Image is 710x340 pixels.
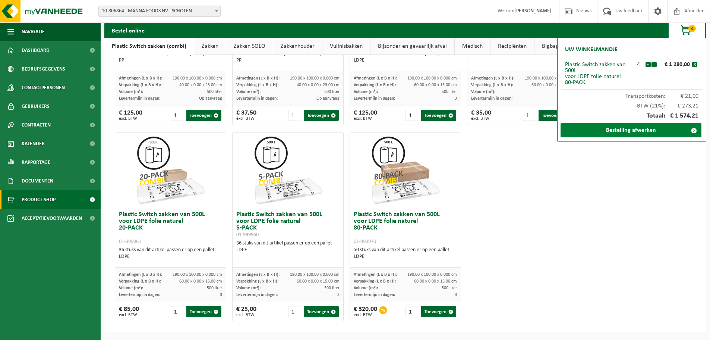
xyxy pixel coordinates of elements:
[288,110,303,121] input: 1
[324,90,340,94] span: 500 liter
[414,279,457,284] span: 60.00 x 0.00 x 15.00 cm
[297,279,340,284] span: 60.00 x 0.00 x 15.00 cm
[354,50,457,64] div: 36 stuks van dit artikel passen er op een pallet
[406,110,421,121] input: 1
[119,279,161,284] span: Verpakking (L x B x H):
[406,306,421,317] input: 1
[22,134,45,153] span: Kalender
[539,110,574,121] button: Toevoegen
[354,272,397,277] span: Afmetingen (L x B x H):
[646,62,651,67] button: -
[525,76,574,81] span: 190.00 x 100.00 x 0.000 cm
[186,110,221,121] button: Toevoegen
[119,116,142,121] span: excl. BTW
[421,306,456,317] button: Toevoegen
[207,286,222,290] span: 500 liter
[354,293,395,297] span: Levertermijn in dagen:
[119,313,139,317] span: excl. BTW
[236,279,278,284] span: Verpakking (L x B x H):
[354,57,457,64] div: LDPE
[119,83,161,87] span: Verpakking (L x B x H):
[22,60,65,78] span: Bedrijfsgegevens
[531,83,574,87] span: 60.00 x 0.00 x 15.00 cm
[471,90,495,94] span: Volume (m³):
[665,103,699,109] span: € 273,21
[514,8,552,14] strong: [PERSON_NAME]
[22,97,50,116] span: Gebruikers
[337,293,340,297] span: 3
[471,83,513,87] span: Verpakking (L x B x H):
[324,286,340,290] span: 500 liter
[523,110,538,121] input: 1
[316,96,340,101] span: Op aanvraag
[119,239,141,244] span: 01-999961
[651,62,657,67] button: +
[561,41,621,58] h2: Uw winkelmandje
[119,96,160,101] span: Levertermijn in dagen:
[354,306,377,317] div: € 320,00
[236,90,261,94] span: Volume (m³):
[665,113,699,119] span: € 1 574,21
[119,306,139,317] div: € 85,00
[455,96,457,101] span: 3
[407,272,457,277] span: 190.00 x 100.00 x 0.000 cm
[534,38,568,55] a: Bigbags
[119,50,222,64] div: 60 stuks van dit artikel passen er op een pallet
[632,62,645,68] div: 4
[354,211,457,245] h3: Plastic Switch zakken van 500L voor LDPE folie naturel 80-PACK
[207,90,222,94] span: 500 liter
[322,38,370,55] a: Vuilnisbakken
[236,306,256,317] div: € 25,00
[561,109,702,123] div: Totaal:
[119,57,222,64] div: PP
[22,209,82,228] span: Acceptatievoorwaarden
[354,76,397,81] span: Afmetingen (L x B x H):
[194,38,226,55] a: Zakken
[236,286,261,290] span: Volume (m³):
[251,133,325,208] img: 01-999960
[119,110,142,121] div: € 125,00
[354,90,378,94] span: Volume (m³):
[665,93,699,99] span: € 21,00
[414,83,457,87] span: 60.00 x 0.00 x 15.00 cm
[236,83,278,87] span: Verpakking (L x B x H):
[186,306,221,317] button: Toevoegen
[119,247,222,260] div: 36 stuks van dit artikel passen er op een pallet
[354,83,396,87] span: Verpakking (L x B x H):
[226,38,273,55] a: Zakken SOLO
[236,240,340,253] div: 36 stuks van dit artikel passen er op een pallet
[354,247,457,260] div: 50 stuks van dit artikel passen er op een pallet
[22,78,65,97] span: Contactpersonen
[179,279,222,284] span: 60.00 x 0.00 x 15.00 cm
[199,96,222,101] span: Op aanvraag
[236,110,256,121] div: € 37,50
[236,96,278,101] span: Levertermijn in dagen:
[290,76,340,81] span: 190.00 x 100.00 x 0.000 cm
[354,110,377,121] div: € 125,00
[104,38,194,55] a: Plastic Switch zakken (combi)
[99,6,220,16] span: 10-806864 - MANNA FOODS NV - SCHOTEN
[304,110,339,121] button: Toevoegen
[471,110,491,121] div: € 35,00
[354,313,377,317] span: excl. BTW
[561,90,702,99] div: Transportkosten:
[354,239,376,244] span: 01-999970
[407,76,457,81] span: 190.00 x 100.00 x 0.000 cm
[236,76,280,81] span: Afmetingen (L x B x H):
[119,293,160,297] span: Levertermijn in dagen:
[133,133,208,208] img: 01-999961
[179,83,222,87] span: 40.00 x 0.00 x 23.00 cm
[236,211,340,238] h3: Plastic Switch zakken van 500L voor LDPE folie naturel 5-PACK
[288,306,303,317] input: 1
[561,99,702,109] div: BTW (21%):
[22,190,56,209] span: Product Shop
[236,313,256,317] span: excl. BTW
[421,110,456,121] button: Toevoegen
[236,232,259,238] span: 01-999960
[297,83,340,87] span: 40.00 x 0.00 x 23.00 cm
[692,62,697,67] button: x
[442,90,457,94] span: 500 liter
[565,62,632,85] div: Plastic Switch zakken van 500L voor LDPE folie naturel 80-PACK
[561,123,701,137] a: Bestelling afwerken
[368,133,443,208] img: 01-999970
